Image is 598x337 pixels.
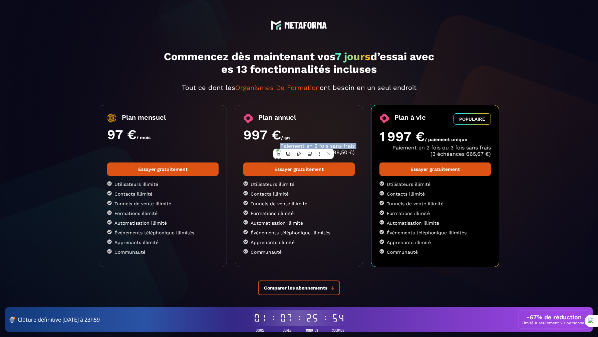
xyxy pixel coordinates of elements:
span: Organismes De Formation [235,84,320,92]
div: 25 [306,313,318,323]
li: Formations illimité [107,210,219,216]
img: checked [243,230,248,234]
li: Événements téléphonique illimités [379,230,491,235]
span: Seconds [332,328,344,332]
img: checked [107,181,112,186]
a: Essayer gratuitement [107,162,219,176]
img: checked [107,239,112,244]
p: Paiement en 2 fois sans frais (2 échéances 498,50 €) [243,143,355,155]
span: Clôture définitive [DATE] à 23h59 [18,316,100,324]
li: Automatisation illimité [107,220,219,226]
span: / an [281,135,290,140]
span: Jours [256,328,264,332]
li: Communauté [243,249,355,255]
span: Plan annuel [258,113,296,123]
span: Plan à vie [394,113,426,125]
li: Contacts illimité [379,191,491,197]
li: Automatisation illimité [243,220,355,226]
p: Tout ce dont les ont besoin en un seul endroit [99,84,499,92]
div: 54 [332,313,344,323]
span: POPULAIRE [459,116,485,122]
img: checked [379,201,384,205]
li: Tunnels de vente illimité [379,201,491,206]
li: Automatisation illimité [379,220,491,226]
li: Utilisateurs illimité [243,181,355,187]
img: checked [379,220,384,225]
li: Formations illimité [243,210,355,216]
p: Limité à seulement 20 personnes [522,321,586,325]
li: Contacts illimité [107,191,219,197]
img: checked [107,201,112,205]
span: Heures [281,328,291,332]
button: Comparer les abonnements [258,280,340,295]
h3: -67% de réduction [527,314,582,321]
img: checked [107,191,112,196]
div: 07 [280,313,292,323]
li: Apprenants illimité [107,239,219,245]
img: checked [243,239,248,244]
span: Minutes [306,328,318,332]
img: checked [379,239,384,244]
span: / paiement unique [425,137,467,142]
img: checked [379,210,384,215]
h1: Commencez dès maintenant vos d’essai avec [99,50,499,76]
li: Formations illimité [379,210,491,216]
li: Utilisateurs illimité [379,181,491,187]
img: checked [379,230,384,234]
img: checked [379,181,384,186]
li: Communauté [107,249,219,255]
li: Apprenants illimité [243,239,355,245]
button: POPULAIRE [454,113,491,125]
li: Événements téléphonique illimités [107,230,219,235]
span: Plan mensuel [122,113,166,123]
img: checked [379,249,384,254]
img: logo [271,20,281,30]
span: 1 997 € [379,129,425,144]
li: Tunnels de vente illimité [243,201,355,206]
li: Contacts illimité [243,191,355,197]
img: checked [243,249,248,254]
img: checked [107,210,112,215]
span: / mois [136,135,151,140]
img: checked [243,181,248,186]
img: checked [107,220,112,225]
img: checked [379,191,384,196]
img: checked [107,249,112,254]
img: logo [284,22,327,29]
div: 01 [254,313,266,323]
p: es 13 fonctionnalités incluses [99,63,499,76]
li: Apprenants illimité [379,239,491,245]
li: Communauté [379,249,491,255]
li: Tunnels de vente illimité [107,201,219,206]
span: 997 € [243,127,281,143]
img: checked [243,210,248,215]
img: checked [243,220,248,225]
img: checked [107,230,112,234]
p: Paiement en 2 fois ou 3 fois sans frais (3 échéances 665,67 €) [379,144,491,157]
li: Utilisateurs illimité [107,181,219,187]
img: checked [243,201,248,205]
span: 97 € [107,127,136,142]
span: 7 jours [335,50,370,63]
a: Essayer gratuitement [243,162,355,176]
img: checked [243,191,248,196]
span: Comparer les abonnements [264,285,327,291]
li: Événements téléphonique illimités [243,230,355,235]
a: Essayer gratuitement [379,162,491,176]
